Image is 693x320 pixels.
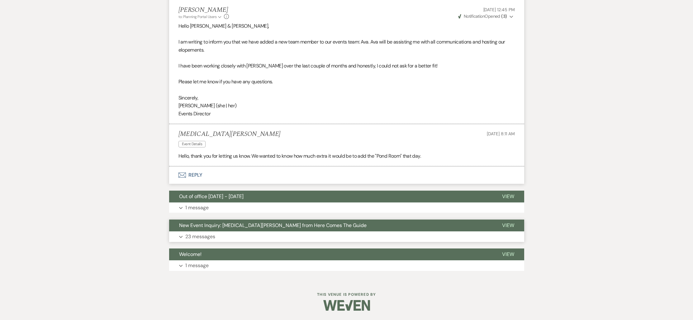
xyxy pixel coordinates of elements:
[169,191,492,202] button: Out of office [DATE] - [DATE]
[178,14,223,20] button: to: Planning Portal Users
[178,102,237,109] span: [PERSON_NAME] (she | her)
[185,204,209,212] p: 1 message
[458,13,507,19] span: Opened
[492,248,524,260] button: View
[178,130,281,138] h5: [MEDICAL_DATA][PERSON_NAME]
[502,193,514,200] span: View
[464,13,485,19] span: Notification
[178,39,505,53] span: I am writing to inform you that we have added a new team member to our events team: Ava. Ava will...
[501,13,507,19] strong: ( 3 )
[178,14,217,19] span: to: Planning Portal Users
[502,251,514,257] span: View
[492,220,524,231] button: View
[169,220,492,231] button: New Event Inquiry: [MEDICAL_DATA][PERSON_NAME] from Here Comes The Guide
[492,191,524,202] button: View
[323,294,370,316] img: Weven Logo
[457,13,515,20] button: NotificationOpened (3)
[169,260,524,271] button: 1 message
[487,131,515,137] span: [DATE] 8:11 AM
[178,152,515,160] p: Hello, thank you for letting us know. We wanted to know how much extra it would be to add the "Po...
[185,262,209,270] p: 1 message
[169,248,492,260] button: Welcome!
[179,251,202,257] span: Welcome!
[169,231,524,242] button: 23 messages
[169,202,524,213] button: 1 message
[178,63,438,69] span: I have been working closely with [PERSON_NAME] over the last couple of months and honestly, I cou...
[502,222,514,229] span: View
[178,141,206,147] span: Event Details
[178,78,273,85] span: Please let me know if you have any questions.
[483,7,515,12] span: [DATE] 12:45 PM
[178,22,515,30] p: Hello [PERSON_NAME] & [PERSON_NAME],
[179,222,367,229] span: New Event Inquiry: [MEDICAL_DATA][PERSON_NAME] from Here Comes The Guide
[169,166,524,184] button: Reply
[178,95,198,101] span: Sincerely,
[185,233,215,241] p: 23 messages
[178,110,211,117] span: Events Director
[179,193,244,200] span: Out of office [DATE] - [DATE]
[178,6,229,14] h5: [PERSON_NAME]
